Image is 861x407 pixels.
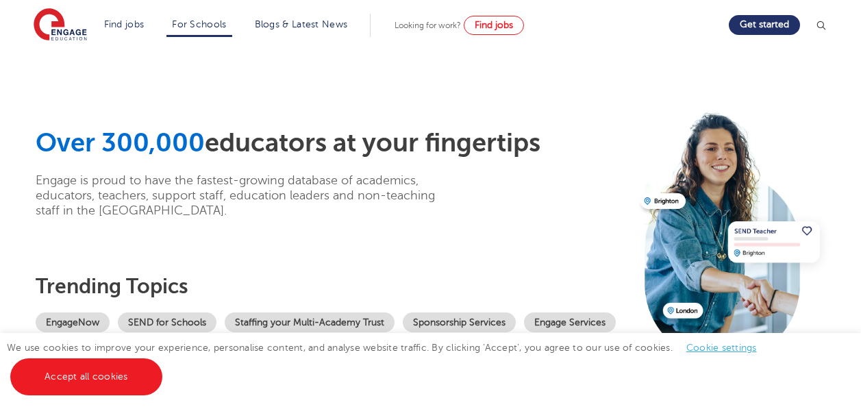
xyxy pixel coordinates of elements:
[524,312,616,332] a: Engage Services
[172,19,226,29] a: For Schools
[403,312,516,332] a: Sponsorship Services
[225,312,395,332] a: Staffing your Multi-Academy Trust
[36,312,110,332] a: EngageNow
[36,128,205,158] span: Over 300,000
[36,127,630,159] h1: educators at your fingertips
[7,343,771,382] span: We use cookies to improve your experience, personalise content, and analyse website traffic. By c...
[36,173,457,218] p: Engage is proud to have the fastest-growing database of academics, educators, teachers, support s...
[104,19,145,29] a: Find jobs
[464,16,524,35] a: Find jobs
[34,8,87,42] img: Engage Education
[686,343,757,353] a: Cookie settings
[10,358,162,395] a: Accept all cookies
[637,106,832,361] img: Recruitment hero image
[729,15,800,35] a: Get started
[475,20,513,30] span: Find jobs
[36,274,630,299] h3: Trending topics
[395,21,461,30] span: Looking for work?
[255,19,348,29] a: Blogs & Latest News
[118,312,216,332] a: SEND for Schools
